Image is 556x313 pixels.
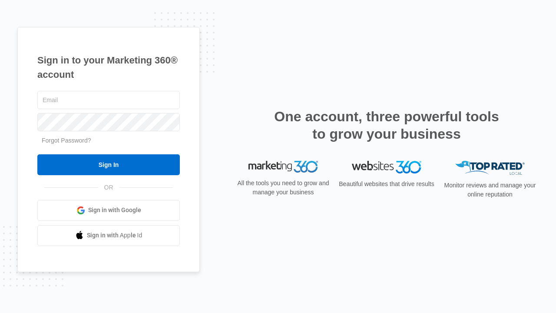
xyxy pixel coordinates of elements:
[98,183,119,192] span: OR
[37,91,180,109] input: Email
[455,161,525,175] img: Top Rated Local
[88,206,141,215] span: Sign in with Google
[87,231,142,240] span: Sign in with Apple Id
[441,181,539,199] p: Monitor reviews and manage your online reputation
[37,154,180,175] input: Sign In
[37,225,180,246] a: Sign in with Apple Id
[42,137,91,144] a: Forgot Password?
[271,108,502,143] h2: One account, three powerful tools to grow your business
[235,179,332,197] p: All the tools you need to grow and manage your business
[37,53,180,82] h1: Sign in to your Marketing 360® account
[338,180,435,189] p: Beautiful websites that drive results
[352,161,421,173] img: Websites 360
[248,161,318,173] img: Marketing 360
[37,200,180,221] a: Sign in with Google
